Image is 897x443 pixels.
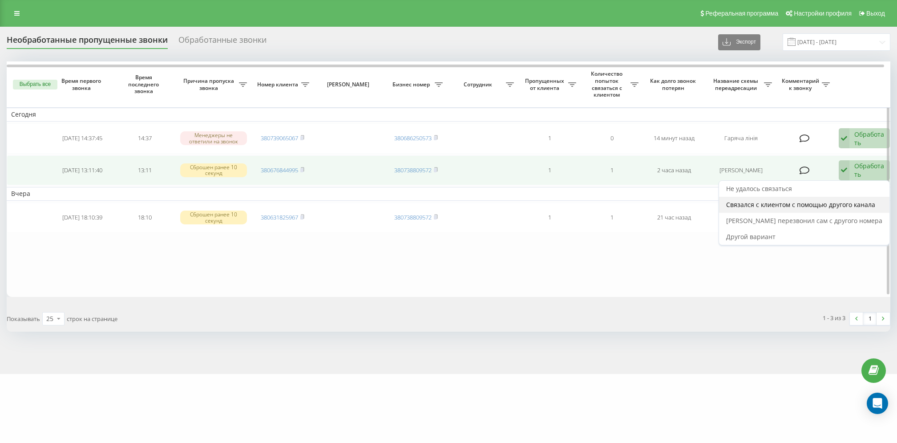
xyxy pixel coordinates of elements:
div: Обработать [854,130,885,147]
td: [DATE] 13:11:40 [51,155,113,186]
div: 1 - 3 из 3 [823,313,845,322]
span: Время первого звонка [58,77,106,91]
span: Название схемы переадресации [710,77,764,91]
div: Сброшен ранее 10 секунд [180,163,247,177]
td: 0 [581,123,643,154]
td: [DATE] 14:37:45 [51,123,113,154]
span: [PERSON_NAME] перезвонил сам с другого номера [726,216,882,225]
a: 380631825967 [261,213,298,221]
td: [DATE] 18:10:39 [51,203,113,233]
div: Open Intercom Messenger [867,393,888,414]
span: Номер клиента [256,81,301,88]
a: 380676844995 [261,166,298,174]
td: 2 часа назад [643,155,705,186]
td: 21 час назад [643,203,705,233]
div: Необработанные пропущенные звонки [7,35,168,49]
td: 1 [581,155,643,186]
span: строк на странице [67,315,117,323]
span: Показывать [7,315,40,323]
span: [PERSON_NAME] [321,81,377,88]
td: 13:11 [113,155,176,186]
td: Вчера [7,187,897,200]
span: Пропущенных от клиента [523,77,568,91]
div: Менеджеры не ответили на звонок [180,131,247,145]
span: Реферальная программа [705,10,778,17]
button: Выбрать все [13,80,57,89]
span: Сотрудник [452,81,506,88]
td: [PERSON_NAME] [705,203,776,233]
td: 1 [518,203,581,233]
div: Обработанные звонки [178,35,267,49]
span: Не удалось связаться [726,184,792,193]
a: 380738809572 [394,166,432,174]
span: Количество попыток связаться с клиентом [585,70,630,98]
a: 1 [863,313,877,325]
a: 380738809572 [394,213,432,221]
div: Сброшен ранее 10 секунд [180,211,247,224]
span: Причина пропуска звонка [180,77,239,91]
span: Как долго звонок потерян [650,77,698,91]
span: Выход [866,10,885,17]
td: Гаряча лінія [705,123,776,154]
span: Настройки профиля [794,10,852,17]
span: Другой вариант [726,232,776,241]
span: Связался с клиентом с помощью другого канала [726,200,875,209]
td: 18:10 [113,203,176,233]
td: 1 [581,203,643,233]
button: Экспорт [718,34,760,50]
td: Сегодня [7,108,897,121]
td: [PERSON_NAME] [705,155,776,186]
span: Время последнего звонка [121,74,169,95]
td: 1 [518,155,581,186]
td: 14:37 [113,123,176,154]
div: 25 [46,314,53,323]
td: 14 минут назад [643,123,705,154]
a: 380739065067 [261,134,298,142]
div: Обработать [854,162,885,179]
span: Бизнес номер [389,81,435,88]
span: Комментарий к звонку [781,77,822,91]
a: 380686250573 [394,134,432,142]
td: 1 [518,123,581,154]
